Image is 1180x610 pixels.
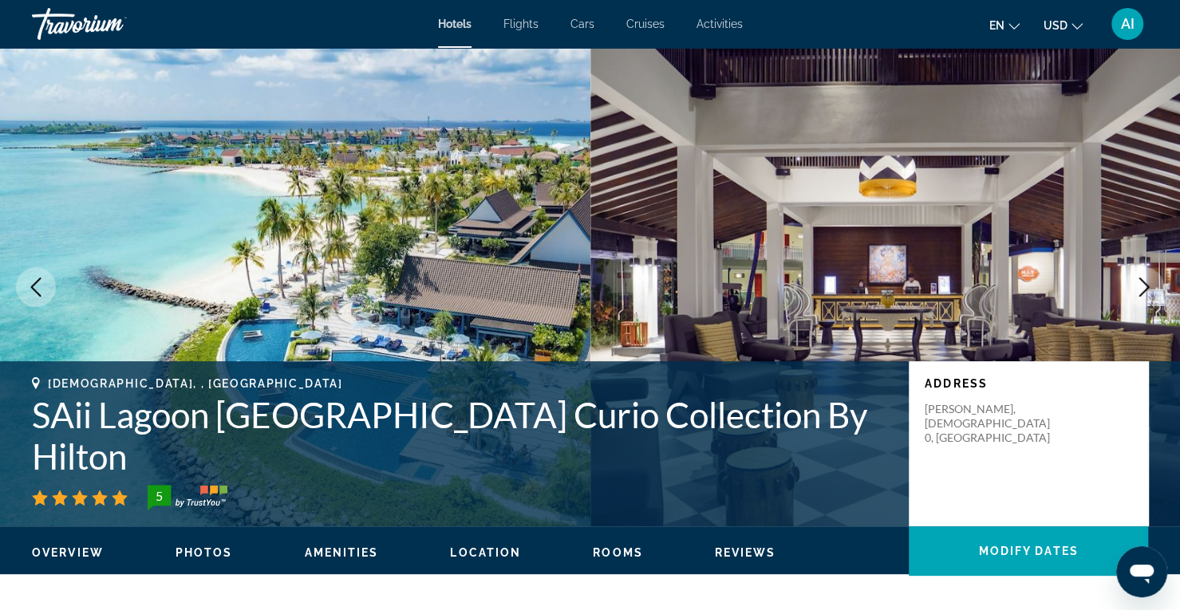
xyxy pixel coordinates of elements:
button: Next image [1124,267,1164,307]
a: Cars [570,18,594,30]
span: en [989,19,1004,32]
button: Previous image [16,267,56,307]
button: Change currency [1044,14,1083,37]
button: Change language [989,14,1020,37]
button: Amenities [304,545,378,560]
span: Photos [176,546,233,559]
button: Overview [32,545,104,560]
span: Modify Dates [978,545,1078,557]
span: Overview [32,546,104,559]
button: Rooms [593,545,643,560]
div: 5 [143,486,175,506]
span: Rooms [593,546,643,559]
a: Flights [503,18,539,30]
p: Address [925,377,1132,390]
iframe: Button to launch messaging window [1116,546,1167,597]
h1: SAii Lagoon [GEOGRAPHIC_DATA] Curio Collection By Hilton [32,394,893,477]
a: Activities [697,18,743,30]
button: Reviews [715,545,776,560]
a: Travorium [32,3,191,45]
p: [PERSON_NAME], [DEMOGRAPHIC_DATA] 0, [GEOGRAPHIC_DATA] [925,402,1052,445]
span: Location [450,546,521,559]
img: TrustYou guest rating badge [148,485,227,510]
button: Location [450,545,521,560]
span: Amenities [304,546,378,559]
button: User Menu [1107,7,1148,41]
span: Reviews [715,546,776,559]
span: USD [1044,19,1068,32]
span: AI [1121,16,1135,32]
a: Cruises [626,18,665,30]
button: Photos [176,545,233,560]
button: Modify Dates [909,526,1148,576]
a: Hotels [438,18,472,30]
span: [DEMOGRAPHIC_DATA], , [GEOGRAPHIC_DATA] [48,377,343,390]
